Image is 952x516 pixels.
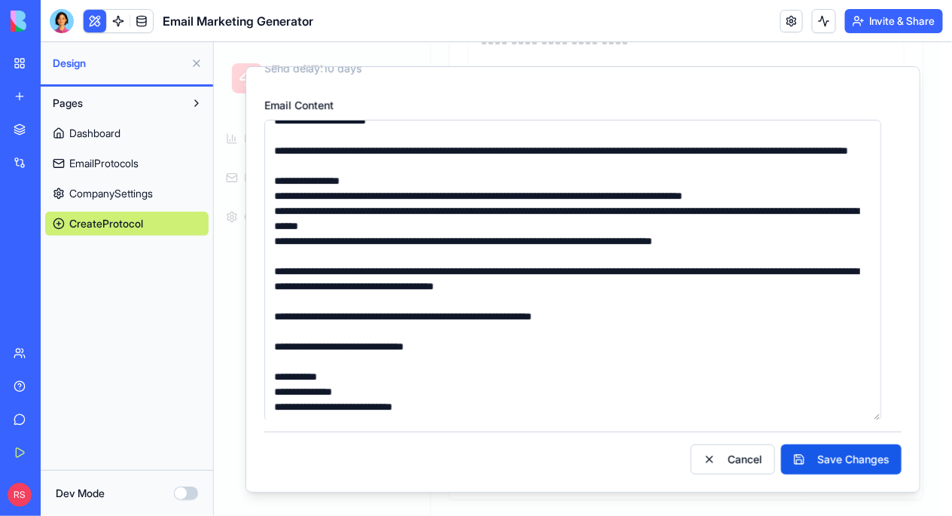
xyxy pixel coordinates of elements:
[163,12,313,30] span: Email Marketing Generator
[477,402,561,432] button: Cancel
[53,96,83,111] span: Pages
[53,56,185,71] span: Design
[69,156,139,171] span: EmailProtocols
[56,486,105,501] label: Dev Mode
[50,56,120,69] label: Email Content
[45,182,209,206] a: CompanySettings
[11,11,104,32] img: logo
[45,121,209,145] a: Dashboard
[845,9,943,33] button: Invite & Share
[69,216,143,231] span: CreateProtocol
[45,151,209,176] a: EmailProtocols
[50,18,688,33] p: Send delay: 10 days
[69,186,153,201] span: CompanySettings
[567,402,688,432] button: Save Changes
[8,483,32,507] span: RS
[45,91,185,115] button: Pages
[69,126,121,141] span: Dashboard
[45,212,209,236] a: CreateProtocol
